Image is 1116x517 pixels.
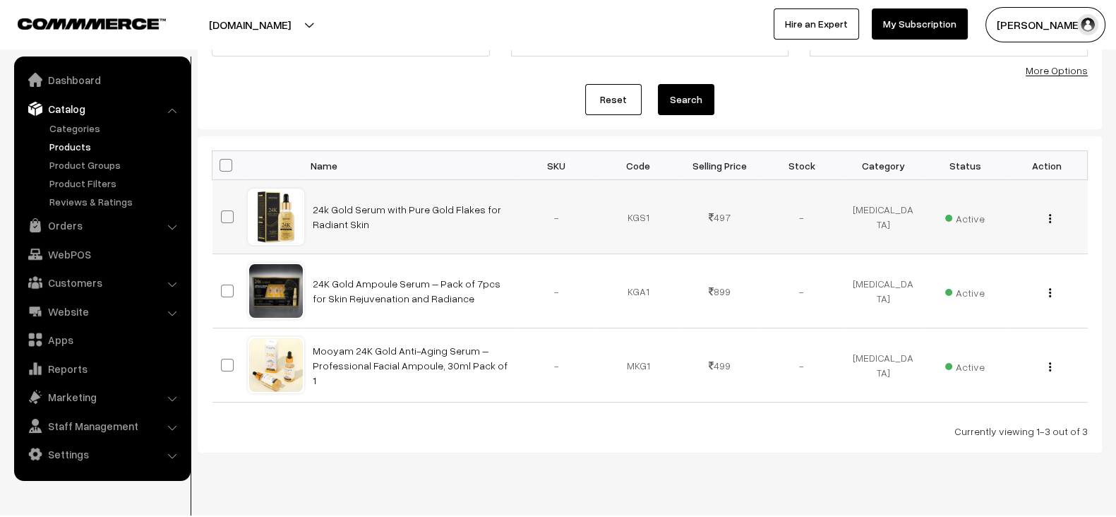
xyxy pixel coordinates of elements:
a: Categories [46,121,186,136]
th: Name [304,151,516,180]
span: Active [945,282,985,300]
span: Active [945,208,985,226]
button: [PERSON_NAME] [985,7,1105,42]
div: Currently viewing 1-3 out of 3 [212,424,1088,439]
button: Search [658,84,714,115]
a: Settings [18,441,186,467]
a: Mooyam 24K Gold Anti-Aging Serum – Professional Facial Ampoule, 30ml Pack of 1 [313,345,508,386]
td: 899 [679,254,761,328]
a: Staff Management [18,413,186,439]
a: Website [18,299,186,324]
th: Selling Price [679,151,761,180]
td: 499 [679,328,761,403]
th: Status [924,151,1006,180]
img: Menu [1049,288,1051,297]
td: [MEDICAL_DATA] [842,180,924,254]
a: More Options [1026,64,1088,76]
a: Product Filters [46,176,186,191]
td: KGA1 [597,254,679,328]
td: - [516,328,598,403]
a: Hire an Expert [774,8,859,40]
a: Apps [18,327,186,352]
td: - [516,180,598,254]
a: Catalog [18,96,186,121]
td: - [761,254,843,328]
a: My Subscription [872,8,968,40]
img: COMMMERCE [18,18,166,29]
th: Code [597,151,679,180]
a: Reports [18,356,186,381]
td: 497 [679,180,761,254]
button: [DOMAIN_NAME] [160,7,340,42]
a: Marketing [18,384,186,410]
td: - [761,180,843,254]
a: Customers [18,270,186,295]
img: user [1077,14,1098,35]
td: - [516,254,598,328]
img: Menu [1049,214,1051,223]
td: [MEDICAL_DATA] [842,254,924,328]
a: Reviews & Ratings [46,194,186,209]
a: Orders [18,213,186,238]
a: WebPOS [18,242,186,267]
th: Stock [761,151,843,180]
td: KGS1 [597,180,679,254]
td: - [761,328,843,403]
th: Action [1006,151,1088,180]
a: COMMMERCE [18,14,141,31]
a: 24K Gold Ampoule Serum – Pack of 7pcs for Skin Rejuvenation and Radiance [313,278,500,304]
a: Reset [585,84,642,115]
a: Dashboard [18,67,186,93]
span: Active [945,356,985,374]
a: Product Groups [46,158,186,172]
img: Menu [1049,362,1051,372]
th: SKU [516,151,598,180]
th: Category [842,151,924,180]
a: Products [46,139,186,154]
td: MKG1 [597,328,679,403]
a: 24k Gold Serum with Pure Gold Flakes for Radiant Skin [313,203,501,230]
td: [MEDICAL_DATA] [842,328,924,403]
